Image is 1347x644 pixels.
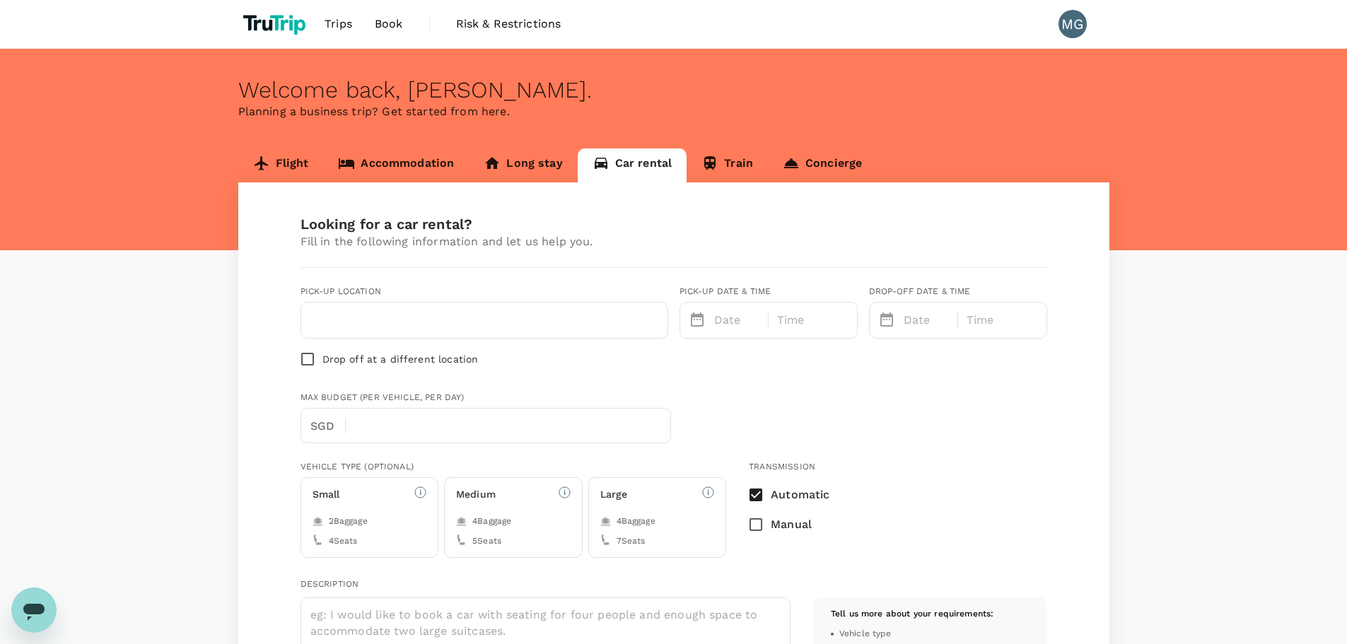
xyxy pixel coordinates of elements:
span: 4 Baggage [617,515,655,529]
div: Welcome back , [PERSON_NAME] . [238,77,1109,103]
h6: Small [313,487,340,503]
p: Manual [771,516,812,533]
h3: Looking for a car rental? [301,216,1047,233]
span: Tell us more about your requirements: [831,609,994,619]
div: Max Budget (per vehicle, per day) [301,391,671,405]
span: 4 Seats [329,534,358,549]
p: Date [904,312,950,329]
p: Date [714,312,760,329]
a: Long stay [469,148,577,182]
p: Drop off at a different location [322,352,479,366]
h6: Medium [456,487,496,503]
a: Train [687,148,768,182]
a: Flight [238,148,324,182]
iframe: Button to launch messaging window [11,587,57,633]
span: 5 Seats [472,534,501,549]
a: Concierge [768,148,877,182]
div: Drop-off date & time [869,285,1047,299]
h6: Large [600,487,628,503]
p: Planning a business trip? Get started from here. [238,103,1109,120]
span: Risk & Restrictions [456,16,561,33]
p: Fill in the following information and let us help you. [301,233,1047,250]
span: Vehicle type [839,627,892,641]
a: Car rental [578,148,687,182]
div: Transmission [749,460,841,474]
span: 4 Baggage [472,515,511,529]
div: Pick-up location [301,285,484,299]
div: Vehicle type (optional) [301,460,727,474]
span: 7 Seats [617,534,646,549]
a: Accommodation [323,148,469,182]
p: Time [777,312,805,329]
div: Pick-up date & time [680,285,858,299]
span: 2 Baggage [329,515,368,529]
p: Time [967,312,994,329]
div: MG [1059,10,1087,38]
span: Trips [325,16,352,33]
p: Automatic [771,486,829,503]
span: Book [375,16,403,33]
img: TruTrip logo [238,8,314,40]
p: SGD [310,418,345,435]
